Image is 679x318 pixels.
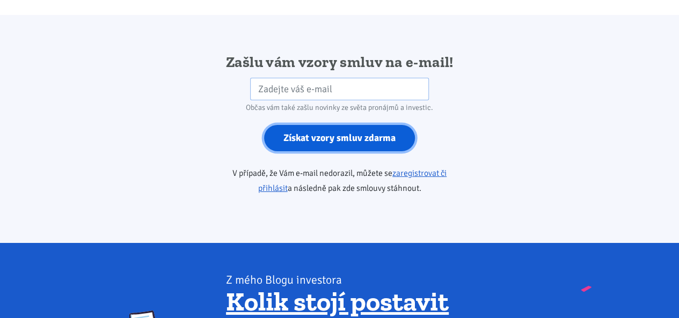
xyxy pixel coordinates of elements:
[264,125,415,151] input: Získat vzory smluv zdarma
[202,166,477,196] p: V případě, že Vám e-mail nedorazil, můžete se a následně pak zde smlouvy stáhnout.
[202,100,477,115] div: Občas vám také zašlu novinky ze světa pronájmů a investic.
[250,78,429,101] input: Zadejte váš e-mail
[226,272,550,287] div: Z mého Blogu investora
[202,53,477,72] h2: Zašlu vám vzory smluv na e-mail!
